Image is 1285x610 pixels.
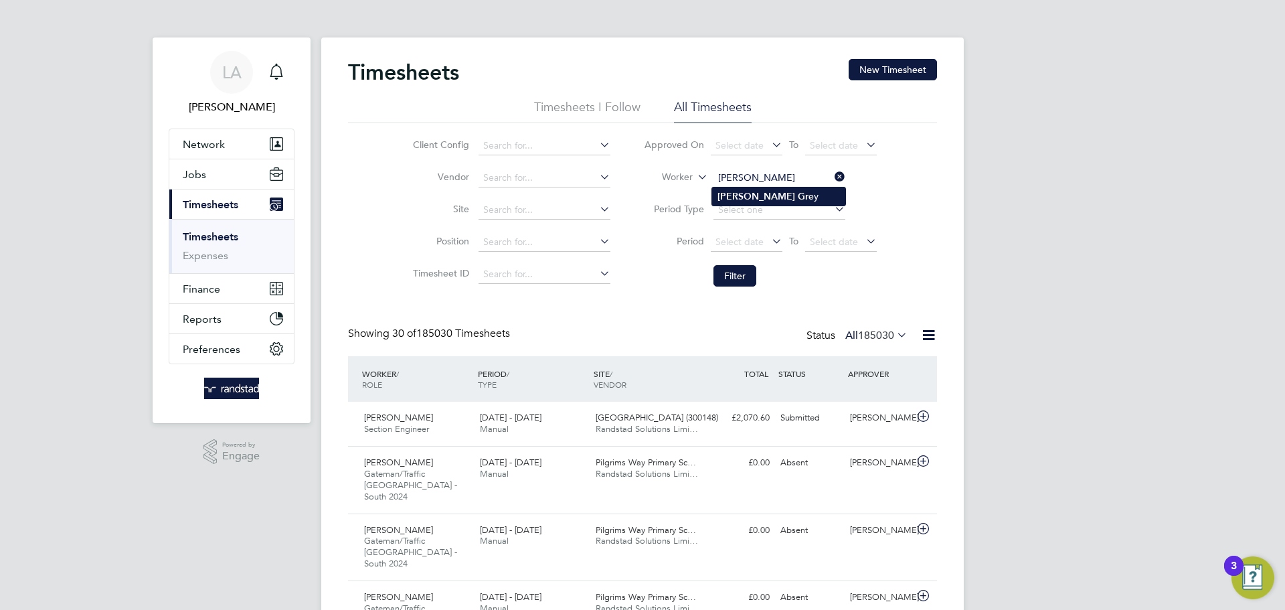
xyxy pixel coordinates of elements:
[409,139,469,151] label: Client Config
[849,59,937,80] button: New Timesheet
[169,378,294,399] a: Go to home page
[362,379,382,390] span: ROLE
[590,362,706,396] div: SITE
[845,520,914,542] div: [PERSON_NAME]
[409,235,469,247] label: Position
[632,171,693,184] label: Worker
[222,451,260,462] span: Engage
[409,203,469,215] label: Site
[775,407,845,429] div: Submitted
[480,423,509,435] span: Manual
[479,201,610,220] input: Search for...
[475,362,590,396] div: PERIOD
[169,334,294,364] button: Preferences
[596,524,696,536] span: Pilgrims Way Primary Sc…
[596,535,698,546] span: Randstad Solutions Limi…
[169,129,294,159] button: Network
[845,362,914,386] div: APPROVER
[744,368,768,379] span: TOTAL
[364,423,429,435] span: Section Engineer
[806,327,910,346] div: Status
[705,587,775,609] div: £0.00
[396,368,399,379] span: /
[713,169,845,187] input: Search for...
[348,59,459,86] h2: Timesheets
[392,327,416,340] span: 30 of
[222,439,260,451] span: Powered by
[203,439,260,465] a: Powered byEngage
[674,99,752,123] li: All Timesheets
[480,535,509,546] span: Manual
[478,379,497,390] span: TYPE
[183,283,220,295] span: Finance
[183,198,238,211] span: Timesheets
[713,265,756,287] button: Filter
[364,468,457,502] span: Gateman/Traffic [GEOGRAPHIC_DATA] - South 2024
[596,591,696,603] span: Pilgrims Way Primary Sc…
[644,203,704,215] label: Period Type
[480,412,541,423] span: [DATE] - [DATE]
[594,379,626,390] span: VENDOR
[785,232,802,250] span: To
[810,139,858,151] span: Select date
[610,368,612,379] span: /
[169,304,294,333] button: Reports
[644,235,704,247] label: Period
[479,265,610,284] input: Search for...
[596,457,696,468] span: Pilgrims Way Primary Sc…
[715,139,764,151] span: Select date
[183,138,225,151] span: Network
[810,236,858,248] span: Select date
[169,189,294,219] button: Timesheets
[169,219,294,273] div: Timesheets
[705,407,775,429] div: £2,070.60
[183,230,238,243] a: Timesheets
[169,159,294,189] button: Jobs
[364,535,457,569] span: Gateman/Traffic [GEOGRAPHIC_DATA] - South 2024
[705,452,775,474] div: £0.00
[798,191,808,202] b: Gr
[204,378,260,399] img: randstad-logo-retina.png
[596,423,698,435] span: Randstad Solutions Limi…
[858,329,894,342] span: 185030
[713,201,845,220] input: Select one
[712,187,845,206] li: ey
[845,452,914,474] div: [PERSON_NAME]
[479,137,610,155] input: Search for...
[507,368,509,379] span: /
[222,64,242,81] span: LA
[705,520,775,542] div: £0.00
[183,168,206,181] span: Jobs
[169,99,294,115] span: Lynne Andrews
[596,412,718,423] span: [GEOGRAPHIC_DATA] (300148)
[480,591,541,603] span: [DATE] - [DATE]
[480,457,541,468] span: [DATE] - [DATE]
[479,169,610,187] input: Search for...
[169,51,294,115] a: LA[PERSON_NAME]
[785,136,802,153] span: To
[364,591,433,603] span: [PERSON_NAME]
[1231,556,1274,599] button: Open Resource Center, 3 new notifications
[183,249,228,262] a: Expenses
[409,171,469,183] label: Vendor
[359,362,475,396] div: WORKER
[775,587,845,609] div: Absent
[348,327,513,341] div: Showing
[775,452,845,474] div: Absent
[153,37,311,423] nav: Main navigation
[364,412,433,423] span: [PERSON_NAME]
[183,313,222,325] span: Reports
[169,274,294,303] button: Finance
[479,233,610,252] input: Search for...
[845,407,914,429] div: [PERSON_NAME]
[845,329,908,342] label: All
[364,524,433,536] span: [PERSON_NAME]
[409,267,469,279] label: Timesheet ID
[1231,566,1237,583] div: 3
[717,191,795,202] b: [PERSON_NAME]
[364,457,433,468] span: [PERSON_NAME]
[480,524,541,536] span: [DATE] - [DATE]
[775,362,845,386] div: STATUS
[715,236,764,248] span: Select date
[845,587,914,609] div: [PERSON_NAME]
